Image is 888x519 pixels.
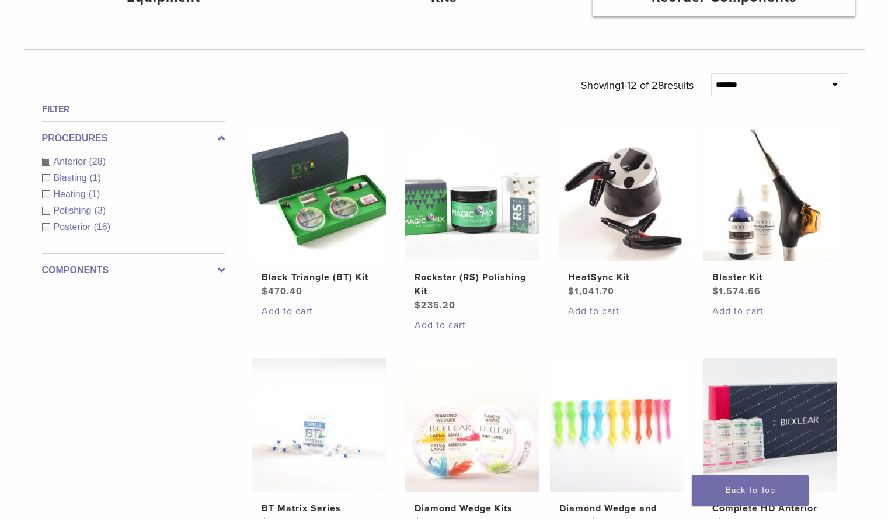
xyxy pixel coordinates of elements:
p: Showing results [581,73,694,97]
a: Add to cart: “Blaster Kit” [712,304,828,318]
span: Posterior [54,222,94,232]
bdi: 1,574.66 [712,285,761,297]
span: $ [262,285,268,297]
img: Diamond Wedge Kits [405,358,539,492]
label: Components [42,263,225,277]
img: Blaster Kit [703,127,837,261]
h2: BT Matrix Series [262,501,377,515]
span: $ [415,299,421,311]
bdi: 1,041.70 [568,285,614,297]
h2: Rockstar (RS) Polishing Kit [415,270,530,298]
span: 1-12 of 28 [621,79,664,92]
h2: HeatSync Kit [568,270,684,284]
span: (1) [89,173,101,183]
img: Diamond Wedge and Long Diamond Wedge [550,358,684,492]
span: (1) [89,189,100,199]
bdi: 235.20 [415,299,455,311]
label: Procedures [42,131,225,145]
a: Add to cart: “Black Triangle (BT) Kit” [262,304,377,318]
a: Black Triangle (BT) KitBlack Triangle (BT) Kit $470.40 [252,127,388,298]
img: HeatSync Kit [559,127,693,261]
span: $ [568,285,574,297]
img: Complete HD Anterior Kit [703,358,837,492]
span: Polishing [54,205,95,215]
span: Blasting [54,173,90,183]
span: Anterior [54,156,89,166]
span: Heating [54,189,89,199]
img: BT Matrix Series [252,358,386,492]
a: Back To Top [692,475,809,506]
h2: Blaster Kit [712,270,828,284]
h4: Filter [42,102,225,116]
img: Rockstar (RS) Polishing Kit [405,127,539,261]
h2: Diamond Wedge Kits [415,501,530,515]
a: Add to cart: “HeatSync Kit” [568,304,684,318]
span: (16) [94,222,110,232]
h2: Black Triangle (BT) Kit [262,270,377,284]
span: (28) [89,156,106,166]
span: $ [712,285,719,297]
a: Rockstar (RS) Polishing KitRockstar (RS) Polishing Kit $235.20 [405,127,541,312]
a: Blaster KitBlaster Kit $1,574.66 [702,127,838,298]
img: Black Triangle (BT) Kit [252,127,386,261]
a: HeatSync KitHeatSync Kit $1,041.70 [558,127,694,298]
span: (3) [94,205,106,215]
bdi: 470.40 [262,285,302,297]
a: Add to cart: “Rockstar (RS) Polishing Kit” [415,318,530,332]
